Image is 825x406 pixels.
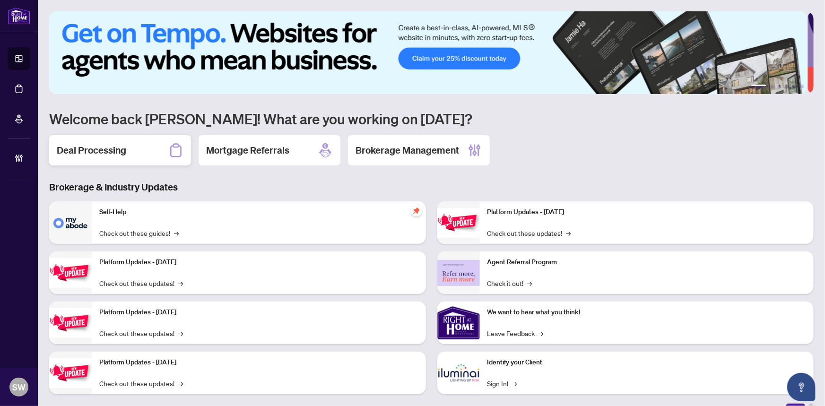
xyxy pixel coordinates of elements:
[49,358,92,388] img: Platform Updates - July 8, 2025
[99,278,183,288] a: Check out these updates!→
[57,144,126,157] h2: Deal Processing
[512,378,517,389] span: →
[487,278,532,288] a: Check it out!→
[178,378,183,389] span: →
[411,205,422,216] span: pushpin
[206,144,289,157] h2: Mortgage Referrals
[785,85,789,88] button: 4
[778,85,782,88] button: 3
[437,302,480,344] img: We want to hear what you think!
[49,11,808,94] img: Slide 0
[787,373,816,401] button: Open asap
[793,85,797,88] button: 5
[487,207,807,217] p: Platform Updates - [DATE]
[99,357,418,368] p: Platform Updates - [DATE]
[356,144,459,157] h2: Brokerage Management
[178,278,183,288] span: →
[751,85,766,88] button: 1
[99,228,179,238] a: Check out these guides!→
[49,110,814,128] h1: Welcome back [PERSON_NAME]! What are you working on [DATE]?
[566,228,571,238] span: →
[487,257,807,268] p: Agent Referral Program
[437,260,480,286] img: Agent Referral Program
[99,207,418,217] p: Self-Help
[539,328,544,338] span: →
[487,328,544,338] a: Leave Feedback→
[99,378,183,389] a: Check out these updates!→
[800,85,804,88] button: 6
[49,308,92,338] img: Platform Updates - July 21, 2025
[174,228,179,238] span: →
[487,378,517,389] a: Sign In!→
[49,201,92,244] img: Self-Help
[487,307,807,318] p: We want to hear what you think!
[49,258,92,288] img: Platform Updates - September 16, 2025
[770,85,774,88] button: 2
[99,328,183,338] a: Check out these updates!→
[99,307,418,318] p: Platform Updates - [DATE]
[49,181,814,194] h3: Brokerage & Industry Updates
[528,278,532,288] span: →
[437,208,480,238] img: Platform Updates - June 23, 2025
[12,380,26,394] span: SW
[99,257,418,268] p: Platform Updates - [DATE]
[8,7,30,25] img: logo
[487,228,571,238] a: Check out these updates!→
[178,328,183,338] span: →
[487,357,807,368] p: Identify your Client
[437,352,480,394] img: Identify your Client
